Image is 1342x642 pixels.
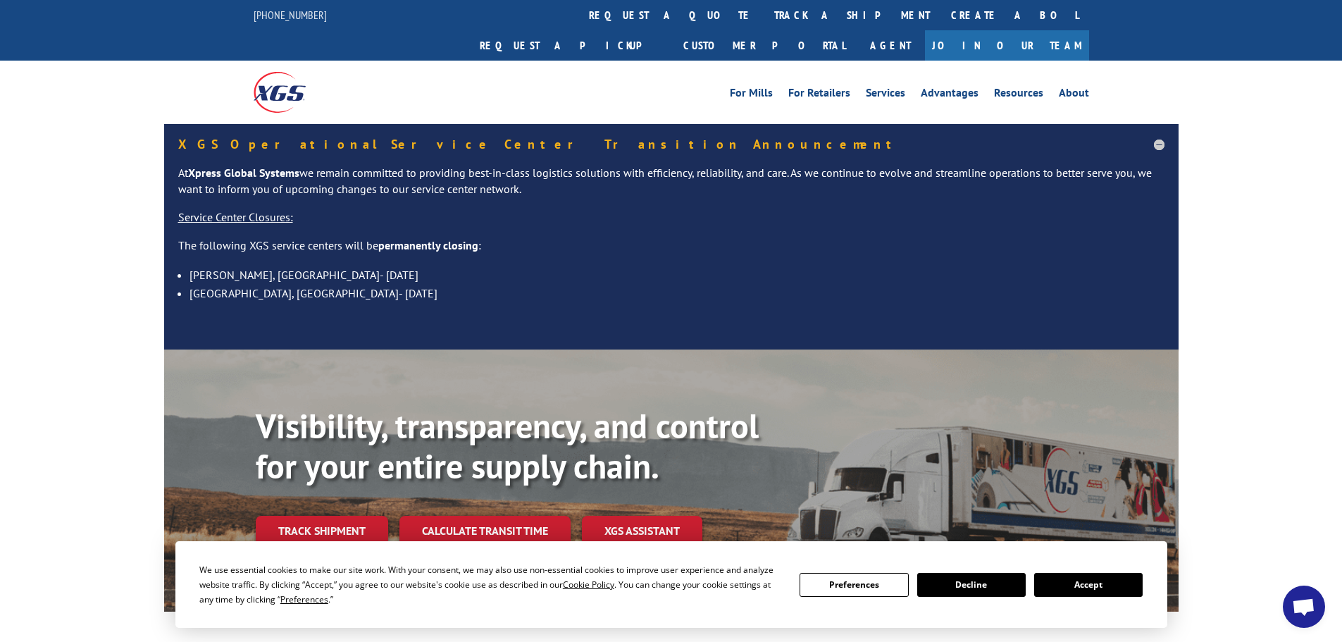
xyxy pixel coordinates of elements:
[399,516,571,546] a: Calculate transit time
[788,87,850,103] a: For Retailers
[178,165,1164,210] p: At we remain committed to providing best-in-class logistics solutions with efficiency, reliabilit...
[917,573,1026,597] button: Decline
[866,87,905,103] a: Services
[856,30,925,61] a: Agent
[280,593,328,605] span: Preferences
[1283,586,1325,628] a: Open chat
[730,87,773,103] a: For Mills
[1034,573,1143,597] button: Accept
[178,237,1164,266] p: The following XGS service centers will be :
[925,30,1089,61] a: Join Our Team
[178,138,1164,151] h5: XGS Operational Service Center Transition Announcement
[190,266,1164,284] li: [PERSON_NAME], [GEOGRAPHIC_DATA]- [DATE]
[378,238,478,252] strong: permanently closing
[256,404,759,488] b: Visibility, transparency, and control for your entire supply chain.
[563,579,614,591] span: Cookie Policy
[994,87,1043,103] a: Resources
[254,8,327,22] a: [PHONE_NUMBER]
[188,166,299,180] strong: Xpress Global Systems
[1059,87,1089,103] a: About
[582,516,702,546] a: XGS ASSISTANT
[199,562,783,607] div: We use essential cookies to make our site work. With your consent, we may also use non-essential ...
[178,210,293,224] u: Service Center Closures:
[256,516,388,545] a: Track shipment
[469,30,673,61] a: Request a pickup
[800,573,908,597] button: Preferences
[673,30,856,61] a: Customer Portal
[921,87,978,103] a: Advantages
[175,541,1167,628] div: Cookie Consent Prompt
[190,284,1164,302] li: [GEOGRAPHIC_DATA], [GEOGRAPHIC_DATA]- [DATE]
